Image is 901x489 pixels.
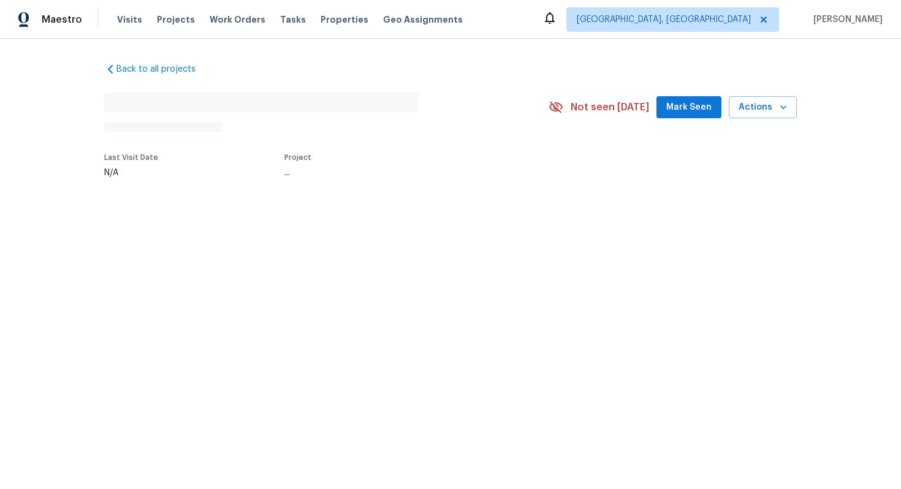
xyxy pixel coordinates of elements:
span: Visits [117,13,142,26]
span: Properties [321,13,368,26]
div: N/A [104,169,158,177]
span: Tasks [280,15,306,24]
span: Geo Assignments [383,13,463,26]
span: Maestro [42,13,82,26]
span: Project [284,154,311,161]
a: Back to all projects [104,63,222,75]
span: [PERSON_NAME] [808,13,883,26]
button: Mark Seen [656,96,721,119]
div: ... [284,169,520,177]
span: Last Visit Date [104,154,158,161]
span: [GEOGRAPHIC_DATA], [GEOGRAPHIC_DATA] [577,13,751,26]
span: Projects [157,13,195,26]
span: Mark Seen [666,100,712,115]
span: Not seen [DATE] [571,101,649,113]
span: Work Orders [210,13,265,26]
button: Actions [729,96,797,119]
span: Actions [739,100,787,115]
